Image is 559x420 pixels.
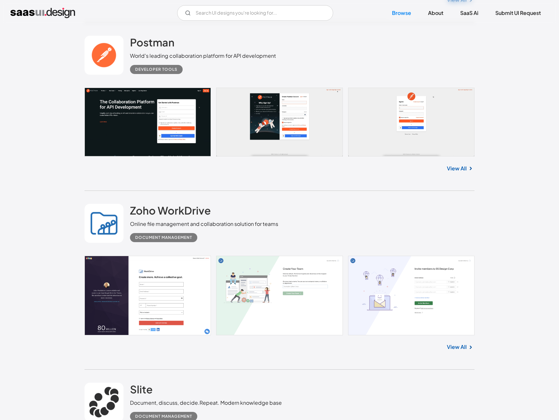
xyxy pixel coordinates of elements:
a: SaaS Ai [452,6,486,20]
input: Search UI designs you're looking for... [177,5,333,21]
a: About [420,6,451,20]
div: Document, discuss, decide.Repeat. Modern knowledge base [130,399,282,407]
div: Developer tools [135,66,177,73]
div: World's leading collaboration platform for API development [130,52,276,60]
div: Document Management [135,234,192,241]
a: home [10,8,75,18]
a: Submit UI Request [487,6,549,20]
a: Postman [130,36,175,52]
a: Browse [384,6,419,20]
div: Online file management and collaboration solution for teams [130,220,278,228]
form: Email Form [177,5,333,21]
a: Zoho WorkDrive [130,204,211,220]
a: View All [447,343,467,351]
a: View All [447,165,467,172]
h2: Slite [130,383,153,396]
h2: Postman [130,36,175,49]
a: Slite [130,383,153,399]
h2: Zoho WorkDrive [130,204,211,217]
